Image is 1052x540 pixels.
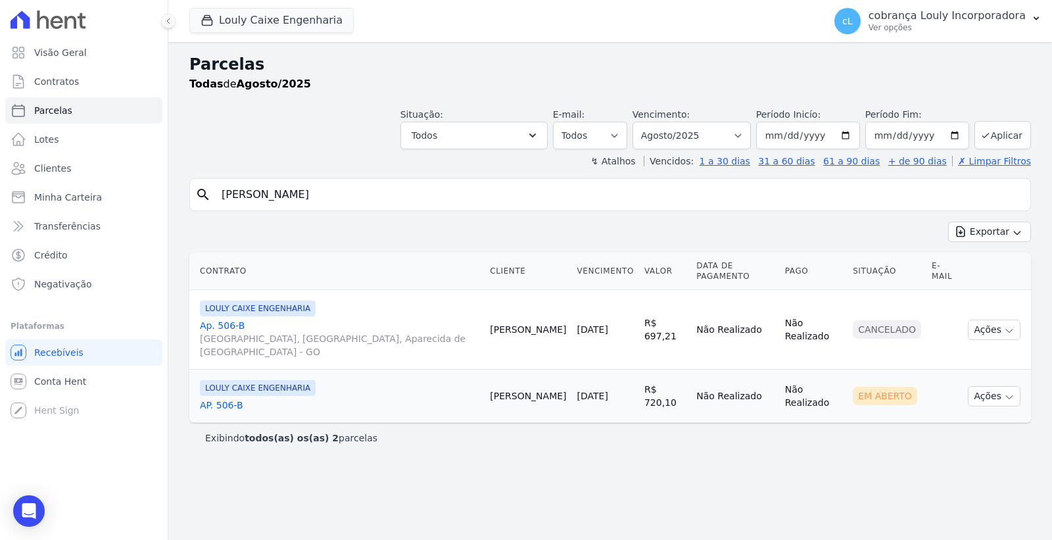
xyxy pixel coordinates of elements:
[952,156,1031,166] a: ✗ Limpar Filtros
[237,78,311,90] strong: Agosto/2025
[639,290,691,370] td: R$ 697,21
[214,182,1025,208] input: Buscar por nome do lote ou do cliente
[5,271,162,297] a: Negativação
[189,8,354,33] button: Louly Caixe Engenharia
[5,155,162,182] a: Clientes
[400,109,443,120] label: Situação:
[700,156,750,166] a: 1 a 30 dias
[590,156,635,166] label: ↯ Atalhos
[780,290,848,370] td: Não Realizado
[780,253,848,290] th: Pago
[553,109,585,120] label: E-mail:
[572,253,639,290] th: Vencimento
[5,339,162,366] a: Recebíveis
[245,433,339,443] b: todos(as) os(as) 2
[200,319,479,358] a: Ap. 506-B[GEOGRAPHIC_DATA], [GEOGRAPHIC_DATA], Aparecida de [GEOGRAPHIC_DATA] - GO
[5,126,162,153] a: Lotes
[974,121,1031,149] button: Aplicar
[853,320,921,339] div: Cancelado
[577,324,608,335] a: [DATE]
[200,332,479,358] span: [GEOGRAPHIC_DATA], [GEOGRAPHIC_DATA], Aparecida de [GEOGRAPHIC_DATA] - GO
[34,133,59,146] span: Lotes
[5,368,162,395] a: Conta Hent
[34,162,71,175] span: Clientes
[853,387,917,405] div: Em Aberto
[412,128,437,143] span: Todos
[644,156,694,166] label: Vencidos:
[926,253,963,290] th: E-mail
[824,3,1052,39] button: cL cobrança Louly Incorporadora Ver opções
[34,46,87,59] span: Visão Geral
[865,108,969,122] label: Período Fim:
[189,253,485,290] th: Contrato
[5,68,162,95] a: Contratos
[34,191,102,204] span: Minha Carteira
[691,290,779,370] td: Não Realizado
[758,156,815,166] a: 31 a 60 dias
[200,301,316,316] span: LOULY CAIXE ENGENHARIA
[780,370,848,423] td: Não Realizado
[189,53,1031,76] h2: Parcelas
[842,16,853,26] span: cL
[200,399,479,412] a: AP. 506-B
[200,380,316,396] span: LOULY CAIXE ENGENHARIA
[639,370,691,423] td: R$ 720,10
[5,97,162,124] a: Parcelas
[639,253,691,290] th: Valor
[756,109,821,120] label: Período Inicío:
[34,249,68,262] span: Crédito
[189,76,311,92] p: de
[485,370,571,423] td: [PERSON_NAME]
[691,253,779,290] th: Data de Pagamento
[34,346,84,359] span: Recebíveis
[5,213,162,239] a: Transferências
[633,109,690,120] label: Vencimento:
[948,222,1031,242] button: Exportar
[34,278,92,291] span: Negativação
[848,253,926,290] th: Situação
[888,156,947,166] a: + de 90 dias
[869,22,1026,33] p: Ver opções
[34,220,101,233] span: Transferências
[11,318,157,334] div: Plataformas
[5,39,162,66] a: Visão Geral
[691,370,779,423] td: Não Realizado
[195,187,211,203] i: search
[400,122,548,149] button: Todos
[485,253,571,290] th: Cliente
[577,391,608,401] a: [DATE]
[869,9,1026,22] p: cobrança Louly Incorporadora
[485,290,571,370] td: [PERSON_NAME]
[13,495,45,527] div: Open Intercom Messenger
[189,78,224,90] strong: Todas
[823,156,880,166] a: 61 a 90 dias
[968,386,1020,406] button: Ações
[34,375,86,388] span: Conta Hent
[205,431,377,445] p: Exibindo parcelas
[5,184,162,210] a: Minha Carteira
[968,320,1020,340] button: Ações
[5,242,162,268] a: Crédito
[34,75,79,88] span: Contratos
[34,104,72,117] span: Parcelas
